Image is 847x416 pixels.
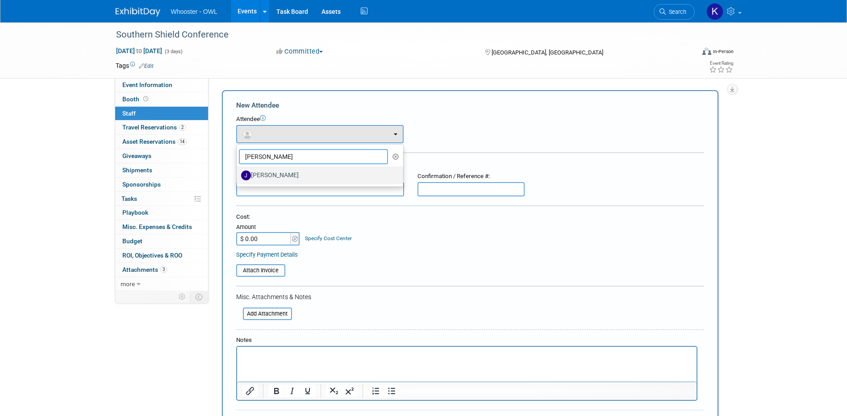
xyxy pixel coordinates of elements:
span: Booth [122,96,150,103]
div: Notes [236,336,697,345]
td: Personalize Event Tab Strip [175,291,190,303]
span: Shipments [122,166,152,174]
a: Edit [139,63,154,69]
iframe: Rich Text Area [237,347,697,382]
span: Staff [122,110,136,117]
td: Toggle Event Tabs [190,291,208,303]
span: 2 [179,124,186,131]
a: Staff [115,107,208,121]
span: to [135,47,143,54]
a: more [115,277,208,291]
button: Bullet list [384,385,399,397]
span: Giveaways [122,152,151,159]
button: Bold [269,385,284,397]
img: J.jpg [241,171,251,180]
a: Budget [115,234,208,248]
button: Subscript [326,385,342,397]
input: Search [239,149,388,164]
span: Asset Reservations [122,138,187,145]
td: Tags [116,61,154,70]
a: Misc. Expenses & Credits [115,220,208,234]
span: [GEOGRAPHIC_DATA], [GEOGRAPHIC_DATA] [492,49,603,56]
a: Travel Reservations2 [115,121,208,134]
div: Attendee [236,115,704,124]
button: Numbered list [368,385,384,397]
a: Search [654,4,695,20]
a: Asset Reservations14 [115,135,208,149]
a: Event Information [115,78,208,92]
div: Cost: [236,213,704,221]
span: Travel Reservations [122,124,186,131]
button: Insert/edit link [242,385,258,397]
div: In-Person [713,48,734,55]
span: Whooster - OWL [171,8,217,15]
div: Registration / Ticket Info (optional) [236,159,704,168]
button: Committed [273,47,326,56]
button: Italic [284,385,300,397]
span: 3 [160,266,167,273]
a: Giveaways [115,149,208,163]
span: Event Information [122,81,172,88]
a: Playbook [115,206,208,220]
a: Specify Cost Center [305,235,352,241]
a: Shipments [115,163,208,177]
div: Amount [236,223,301,232]
span: [DATE] [DATE] [116,47,163,55]
span: Search [666,8,686,15]
span: Sponsorships [122,181,161,188]
a: Sponsorships [115,178,208,191]
span: Booth not reserved yet [142,96,150,102]
span: more [121,280,135,287]
div: New Attendee [236,100,704,110]
span: ROI, Objectives & ROO [122,252,182,259]
div: Event Rating [709,61,733,66]
a: Booth [115,92,208,106]
a: Tasks [115,192,208,206]
button: Underline [300,385,315,397]
img: Kamila Castaneda [706,3,723,20]
a: Attachments3 [115,263,208,277]
div: Event Format [642,46,734,60]
span: Misc. Expenses & Credits [122,223,192,230]
label: [PERSON_NAME] [241,168,394,183]
img: Format-Inperson.png [702,48,711,55]
span: Budget [122,237,142,245]
div: Confirmation / Reference #: [417,172,525,181]
span: Tasks [121,195,137,202]
span: Playbook [122,209,148,216]
span: Attachments [122,266,167,273]
div: Southern Shield Conference [113,27,681,43]
a: Specify Payment Details [236,251,298,258]
a: ROI, Objectives & ROO [115,249,208,262]
img: ExhibitDay [116,8,160,17]
button: Superscript [342,385,357,397]
span: (3 days) [164,49,183,54]
span: 14 [178,138,187,145]
div: Misc. Attachments & Notes [236,292,704,301]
